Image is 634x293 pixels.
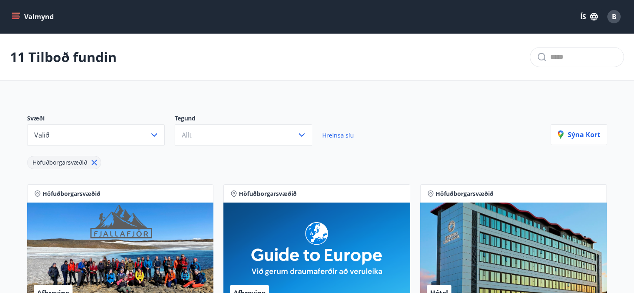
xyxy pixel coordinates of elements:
[10,48,117,66] p: 11 Tilboð fundin
[239,190,297,198] span: Höfuðborgarsvæðið
[34,130,50,140] span: Valið
[27,114,175,124] p: Svæði
[576,9,602,24] button: ÍS
[436,190,494,198] span: Höfuðborgarsvæðið
[322,131,354,139] span: Hreinsa síu
[175,124,312,146] button: Allt
[33,158,87,166] span: Höfuðborgarsvæðið
[175,114,322,124] p: Tegund
[558,130,600,139] p: Sýna kort
[10,9,57,24] button: menu
[612,12,616,21] span: B
[27,124,165,146] button: Valið
[43,190,100,198] span: Höfuðborgarsvæðið
[182,130,192,140] span: Allt
[551,124,607,145] button: Sýna kort
[604,7,624,27] button: B
[27,156,101,169] div: Höfuðborgarsvæðið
